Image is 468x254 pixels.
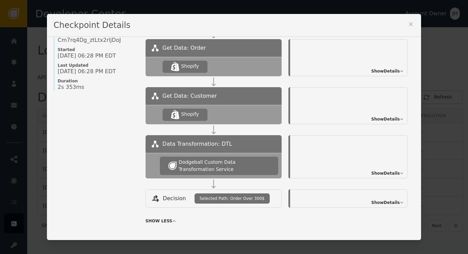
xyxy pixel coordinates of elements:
span: Decision [163,194,186,203]
span: Duration [58,78,139,84]
span: Show Details [371,200,400,206]
span: [DATE] 06:28 PM EDT [58,52,116,59]
span: Show Details [371,170,400,176]
div: Dodgeball Custom Data Transformation Service [179,159,269,173]
span: shopify-anon-session-Cm7rq4Dg_ztLtx2rljDoJ [58,30,139,44]
div: Shopify [181,63,199,70]
span: Get Data: Customer [163,92,217,100]
div: Shopify [181,111,199,118]
span: Get Data: Order [163,44,206,52]
span: Selected Path: Order Over 300$ [200,195,265,202]
span: Show Details [371,68,400,74]
span: 2s 353ms [58,84,84,91]
span: [DATE] 06:28 PM EDT [58,68,116,75]
span: Data Transformation: DTL [163,140,232,148]
div: Checkpoint Details [47,14,421,37]
span: Started [58,47,139,52]
span: Show Details [371,116,400,122]
span: Last Updated [58,63,139,68]
span: SHOW LESS [146,218,172,224]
